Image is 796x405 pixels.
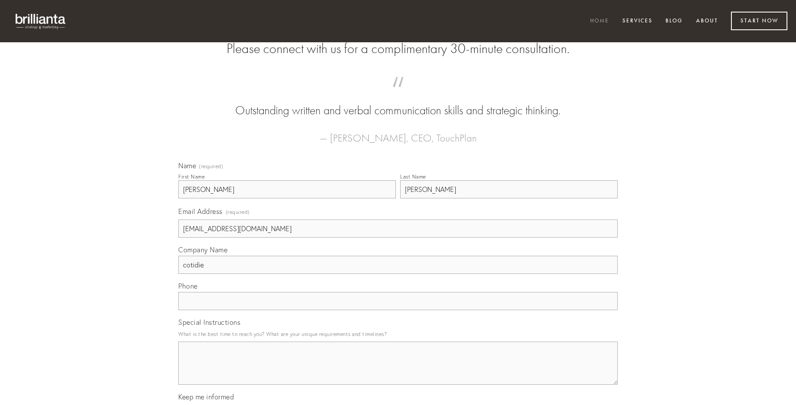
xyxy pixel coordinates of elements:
[178,392,234,401] span: Keep me informed
[178,282,198,290] span: Phone
[192,119,604,147] figcaption: — [PERSON_NAME], CEO, TouchPlan
[178,173,205,180] div: First Name
[178,318,240,327] span: Special Instructions
[192,85,604,119] blockquote: Outstanding written and verbal communication skills and strategic thinking.
[731,12,787,30] a: Start Now
[178,328,618,340] p: What is the best time to reach you? What are your unique requirements and timelines?
[617,14,658,28] a: Services
[178,41,618,57] h2: Please connect with us for a complimentary 30-minute consultation.
[178,161,196,170] span: Name
[192,85,604,102] span: “
[690,14,724,28] a: About
[660,14,688,28] a: Blog
[178,245,227,254] span: Company Name
[400,173,426,180] div: Last Name
[178,207,223,216] span: Email Address
[9,9,73,34] img: brillianta - research, strategy, marketing
[585,14,615,28] a: Home
[226,206,250,218] span: (required)
[199,164,223,169] span: (required)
